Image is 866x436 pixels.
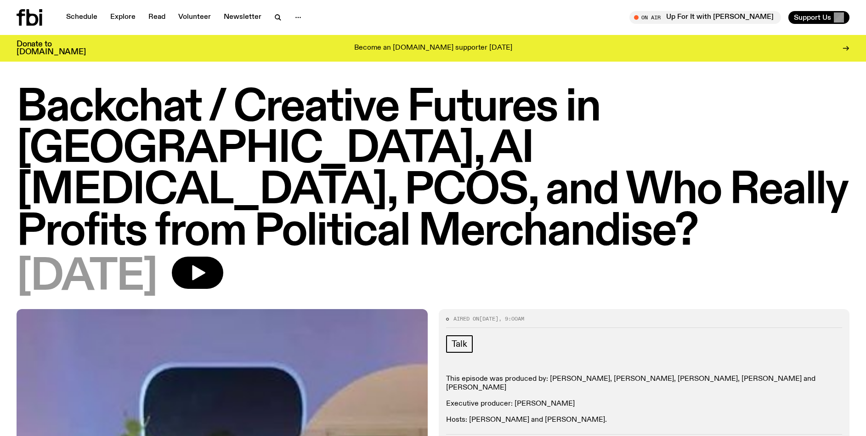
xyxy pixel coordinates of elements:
p: Executive producer: [PERSON_NAME] [446,400,843,408]
span: , 9:00am [498,315,524,322]
p: Hosts: [PERSON_NAME] and [PERSON_NAME]. [446,416,843,425]
button: Support Us [788,11,849,24]
span: Aired on [453,315,479,322]
a: Read [143,11,171,24]
button: On AirUp For It with [PERSON_NAME] [629,11,781,24]
a: Volunteer [173,11,216,24]
p: This episode was produced by: [PERSON_NAME], [PERSON_NAME], [PERSON_NAME], [PERSON_NAME] and [PER... [446,375,843,392]
h1: Backchat / Creative Futures in [GEOGRAPHIC_DATA], AI [MEDICAL_DATA], PCOS, and Who Really Profits... [17,87,849,253]
span: Support Us [794,13,831,22]
span: Talk [452,339,467,349]
p: Become an [DOMAIN_NAME] supporter [DATE] [354,44,512,52]
span: [DATE] [17,257,157,298]
span: [DATE] [479,315,498,322]
a: Schedule [61,11,103,24]
a: Newsletter [218,11,267,24]
a: Explore [105,11,141,24]
h3: Donate to [DOMAIN_NAME] [17,40,86,56]
a: Talk [446,335,473,353]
